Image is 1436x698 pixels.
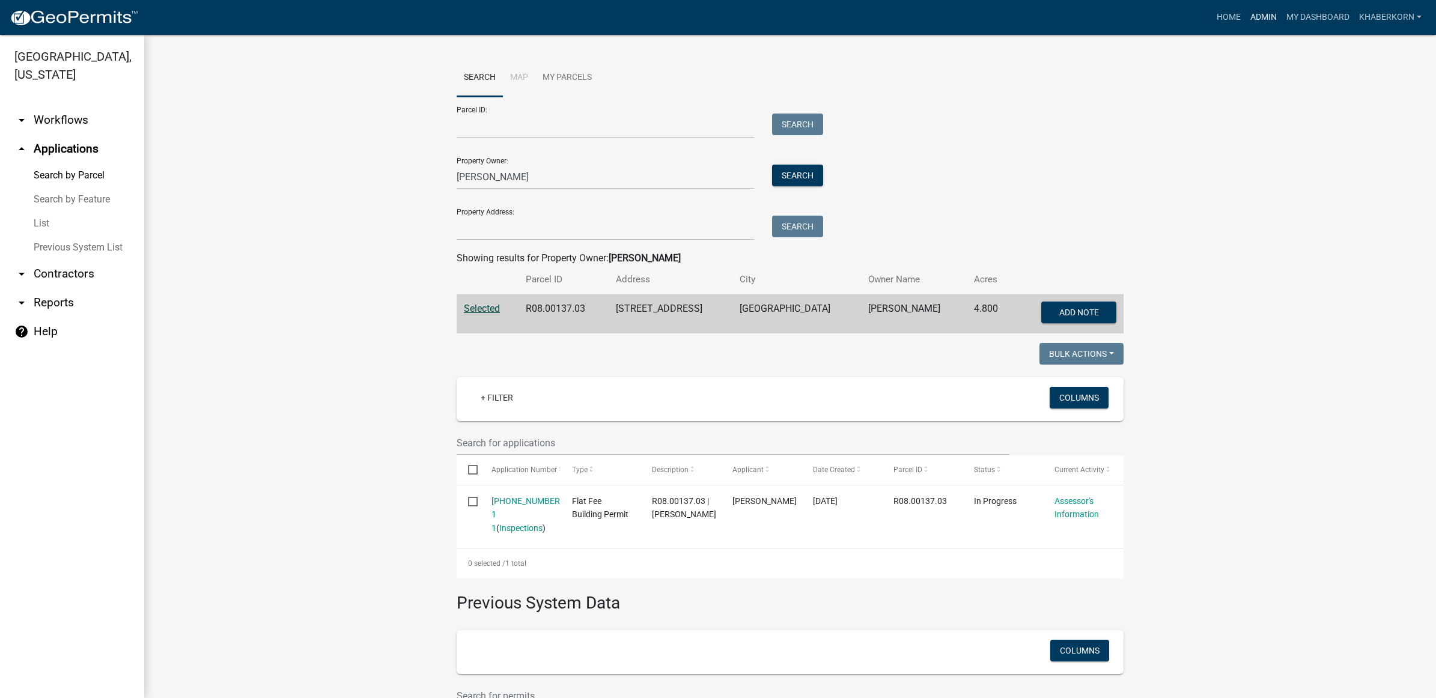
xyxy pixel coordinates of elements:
[974,466,995,474] span: Status
[14,267,29,281] i: arrow_drop_down
[464,303,500,314] a: Selected
[1246,6,1282,29] a: Admin
[1054,466,1104,474] span: Current Activity
[640,455,721,484] datatable-header-cell: Description
[772,114,823,135] button: Search
[1050,640,1109,661] button: Columns
[491,496,562,533] a: [PHONE_NUMBER] 1 1
[861,266,967,294] th: Owner Name
[772,165,823,186] button: Search
[967,294,1014,334] td: 4.800
[732,496,797,506] span: Jerry Allers
[491,466,557,474] span: Application Number
[535,59,599,97] a: My Parcels
[1054,496,1099,520] a: Assessor's Information
[721,455,802,484] datatable-header-cell: Applicant
[519,294,609,334] td: R08.00137.03
[609,252,681,264] strong: [PERSON_NAME]
[572,466,588,474] span: Type
[457,431,1009,455] input: Search for applications
[14,142,29,156] i: arrow_drop_up
[471,387,523,408] a: + Filter
[652,496,716,520] span: R08.00137.03 | ANDREW E MULLENBACH
[499,523,543,533] a: Inspections
[813,496,838,506] span: 09/03/2025
[14,324,29,339] i: help
[1050,387,1109,408] button: Columns
[813,466,855,474] span: Date Created
[1059,308,1098,317] span: Add Note
[491,494,549,535] div: ( )
[519,266,609,294] th: Parcel ID
[560,455,640,484] datatable-header-cell: Type
[732,294,861,334] td: [GEOGRAPHIC_DATA]
[732,266,861,294] th: City
[457,548,1124,578] div: 1 total
[1282,6,1354,29] a: My Dashboard
[457,59,503,97] a: Search
[974,496,1017,506] span: In Progress
[893,496,947,506] span: R08.00137.03
[14,296,29,310] i: arrow_drop_down
[652,466,689,474] span: Description
[457,455,479,484] datatable-header-cell: Select
[802,455,882,484] datatable-header-cell: Date Created
[609,266,732,294] th: Address
[772,216,823,237] button: Search
[468,559,505,568] span: 0 selected /
[1043,455,1124,484] datatable-header-cell: Current Activity
[572,496,628,520] span: Flat Fee Building Permit
[1354,6,1426,29] a: khaberkorn
[861,294,967,334] td: [PERSON_NAME]
[1041,302,1116,323] button: Add Note
[14,113,29,127] i: arrow_drop_down
[967,266,1014,294] th: Acres
[1212,6,1246,29] a: Home
[457,251,1124,266] div: Showing results for Property Owner:
[732,466,764,474] span: Applicant
[963,455,1043,484] datatable-header-cell: Status
[882,455,963,484] datatable-header-cell: Parcel ID
[893,466,922,474] span: Parcel ID
[1039,343,1124,365] button: Bulk Actions
[609,294,732,334] td: [STREET_ADDRESS]
[479,455,560,484] datatable-header-cell: Application Number
[457,578,1124,616] h3: Previous System Data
